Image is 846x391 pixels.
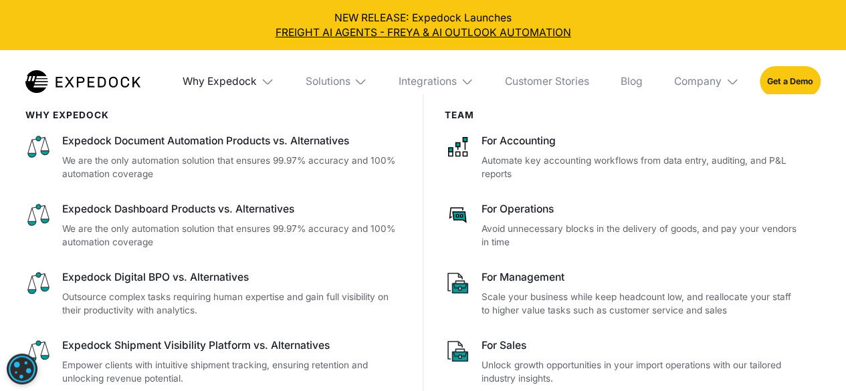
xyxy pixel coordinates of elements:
[481,202,799,217] div: For Operations
[481,290,799,317] p: Scale your business while keep headcount low, and reallocate your staff to higher value tasks suc...
[445,202,800,249] a: For OperationsAvoid unnecessary blocks in the delivery of goods, and pay your vendors in time
[62,202,402,217] div: Expedock Dashboard Products vs. Alternatives
[445,270,800,317] a: For ManagementScale your business while keep headcount low, and reallocate your staff to higher v...
[62,154,402,181] p: We are the only automation solution that ensures 99.97% accuracy and 100% automation coverage
[674,75,722,88] div: Company
[399,75,457,88] div: Integrations
[25,270,402,317] a: Expedock Digital BPO vs. AlternativesOutsource complex tasks requiring human expertise and gain f...
[183,75,257,88] div: Why Expedock
[495,50,600,113] a: Customer Stories
[445,110,800,120] div: Team
[481,270,799,285] div: For Management
[445,338,800,386] a: For SalesUnlock growth opportunities in your import operations with our tailored industry insights.
[663,50,749,113] div: Company
[779,327,846,391] iframe: Chat Widget
[62,134,402,148] div: Expedock Document Automation Products vs. Alternatives
[62,222,402,249] p: We are the only automation solution that ensures 99.97% accuracy and 100% automation coverage
[25,338,402,386] a: Expedock Shipment Visibility Platform vs. AlternativesEmpower clients with intuitive shipment tra...
[481,134,799,148] div: For Accounting
[611,50,653,113] a: Blog
[295,50,378,113] div: Solutions
[481,358,799,386] p: Unlock growth opportunities in your import operations with our tailored industry insights.
[481,154,799,181] p: Automate key accounting workflows from data entry, auditing, and P&L reports
[62,290,402,317] p: Outsource complex tasks requiring human expertise and gain full visibility on their productivity ...
[62,270,402,285] div: Expedock Digital BPO vs. Alternatives
[388,50,484,113] div: Integrations
[25,202,402,249] a: Expedock Dashboard Products vs. AlternativesWe are the only automation solution that ensures 99.9...
[25,110,402,120] div: WHy Expedock
[25,134,402,181] a: Expedock Document Automation Products vs. AlternativesWe are the only automation solution that en...
[11,11,836,40] div: NEW RELEASE: Expedock Launches
[445,134,800,181] a: For AccountingAutomate key accounting workflows from data entry, auditing, and P&L reports
[62,338,402,353] div: Expedock Shipment Visibility Platform vs. Alternatives
[760,66,821,96] a: Get a Demo
[62,358,402,386] p: Empower clients with intuitive shipment tracking, ensuring retention and unlocking revenue potent...
[481,222,799,249] p: Avoid unnecessary blocks in the delivery of goods, and pay your vendors in time
[11,25,836,40] a: FREIGHT AI AGENTS - FREYA & AI OUTLOOK AUTOMATION
[172,50,284,113] div: Why Expedock
[481,338,799,353] div: For Sales
[305,75,350,88] div: Solutions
